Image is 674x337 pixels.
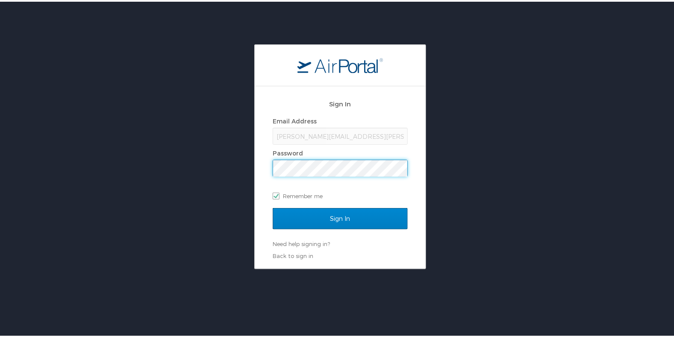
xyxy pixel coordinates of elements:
[297,56,383,71] img: logo
[273,188,408,201] label: Remember me
[273,251,313,258] a: Back to sign in
[273,97,408,107] h2: Sign In
[273,148,303,155] label: Password
[273,206,408,228] input: Sign In
[273,239,330,246] a: Need help signing in?
[273,116,317,123] label: Email Address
